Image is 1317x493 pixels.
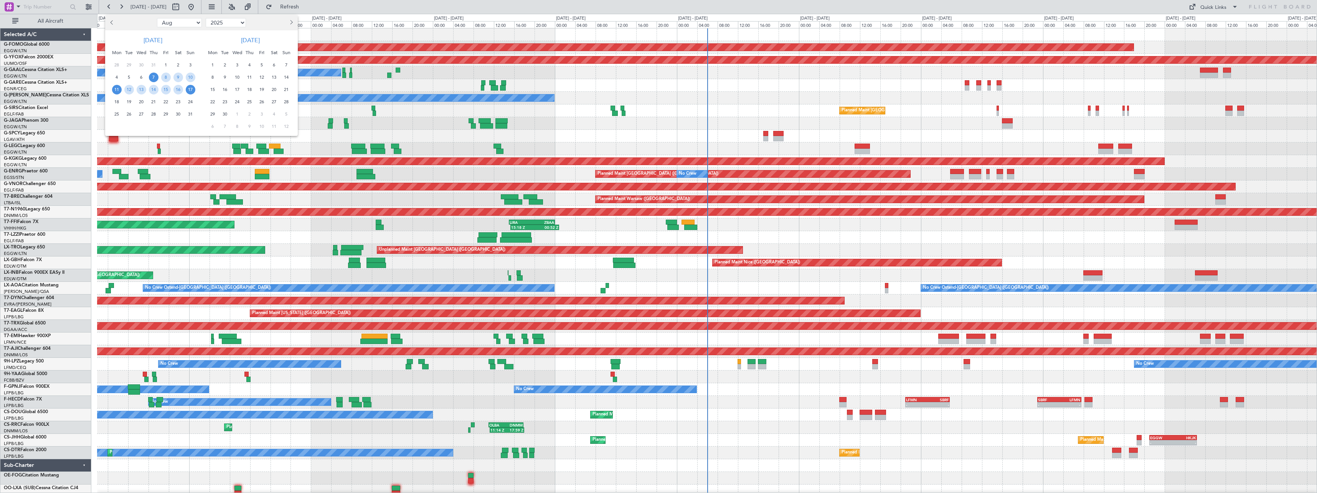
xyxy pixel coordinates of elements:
div: 25-9-2025 [243,96,256,108]
div: 16-9-2025 [219,83,231,96]
div: 6-8-2025 [135,71,147,83]
span: 31 [149,60,158,70]
span: 16 [220,85,230,94]
span: 9 [173,73,183,82]
div: Sun [280,46,292,59]
div: 16-8-2025 [172,83,184,96]
select: Select year [206,18,246,27]
div: 3-9-2025 [231,59,243,71]
span: 22 [161,97,171,107]
span: 10 [233,73,242,82]
div: 12-8-2025 [123,83,135,96]
div: 12-10-2025 [280,120,292,132]
div: 15-8-2025 [160,83,172,96]
div: 8-9-2025 [206,71,219,83]
span: 15 [161,85,171,94]
div: 26-9-2025 [256,96,268,108]
span: 11 [269,122,279,131]
div: 29-8-2025 [160,108,172,120]
div: 9-10-2025 [243,120,256,132]
div: Sun [184,46,196,59]
span: 18 [245,85,254,94]
div: 10-9-2025 [231,71,243,83]
span: 12 [124,85,134,94]
div: 13-9-2025 [268,71,280,83]
span: 13 [137,85,146,94]
div: 28-8-2025 [147,108,160,120]
div: 28-7-2025 [111,59,123,71]
span: 16 [173,85,183,94]
span: 10 [186,73,195,82]
span: 20 [137,97,146,107]
div: Thu [243,46,256,59]
span: 5 [124,73,134,82]
span: 19 [257,85,267,94]
div: 15-9-2025 [206,83,219,96]
span: 5 [282,109,291,119]
div: 18-9-2025 [243,83,256,96]
span: 24 [186,97,195,107]
div: 4-8-2025 [111,71,123,83]
div: 13-8-2025 [135,83,147,96]
div: Thu [147,46,160,59]
span: 27 [269,97,279,107]
div: 30-7-2025 [135,59,147,71]
div: 8-10-2025 [231,120,243,132]
div: 4-9-2025 [243,59,256,71]
span: 21 [149,97,158,107]
span: 9 [220,73,230,82]
span: 26 [124,109,134,119]
span: 5 [257,60,267,70]
span: 24 [233,97,242,107]
span: 12 [257,73,267,82]
div: Sat [268,46,280,59]
span: 12 [282,122,291,131]
span: 29 [161,109,171,119]
div: 3-10-2025 [256,108,268,120]
span: 28 [112,60,122,70]
div: 21-9-2025 [280,83,292,96]
div: 2-10-2025 [243,108,256,120]
div: 7-9-2025 [280,59,292,71]
div: 17-8-2025 [184,83,196,96]
span: 7 [220,122,230,131]
div: 19-8-2025 [123,96,135,108]
div: 14-9-2025 [280,71,292,83]
div: 28-9-2025 [280,96,292,108]
button: Previous month [108,17,117,29]
span: 23 [220,97,230,107]
div: 14-8-2025 [147,83,160,96]
div: 20-8-2025 [135,96,147,108]
div: Tue [123,46,135,59]
span: 6 [208,122,218,131]
div: 27-8-2025 [135,108,147,120]
span: 21 [282,85,291,94]
button: Next month [287,17,295,29]
span: 4 [112,73,122,82]
div: 5-9-2025 [256,59,268,71]
div: 11-10-2025 [268,120,280,132]
span: 7 [149,73,158,82]
span: 7 [282,60,291,70]
span: 11 [245,73,254,82]
div: 6-10-2025 [206,120,219,132]
span: 6 [137,73,146,82]
div: 5-10-2025 [280,108,292,120]
div: Tue [219,46,231,59]
span: 4 [269,109,279,119]
span: 8 [208,73,218,82]
div: 29-9-2025 [206,108,219,120]
span: 30 [173,109,183,119]
div: 26-8-2025 [123,108,135,120]
div: 9-8-2025 [172,71,184,83]
span: 14 [282,73,291,82]
span: 14 [149,85,158,94]
span: 23 [173,97,183,107]
div: Mon [206,46,219,59]
div: 30-9-2025 [219,108,231,120]
div: Wed [231,46,243,59]
div: 11-8-2025 [111,83,123,96]
span: 25 [112,109,122,119]
div: 12-9-2025 [256,71,268,83]
div: 2-9-2025 [219,59,231,71]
